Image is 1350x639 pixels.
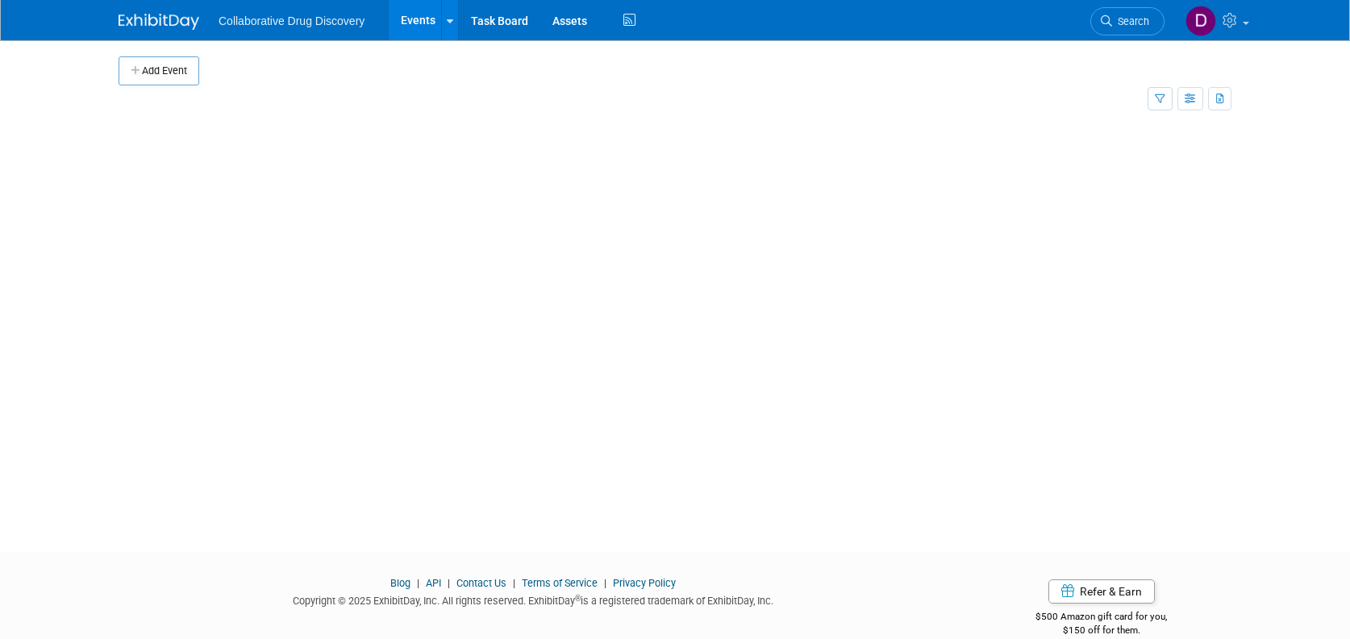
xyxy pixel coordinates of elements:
[456,577,506,589] a: Contact Us
[1090,7,1165,35] a: Search
[509,577,519,589] span: |
[426,577,441,589] a: API
[119,56,199,85] button: Add Event
[600,577,610,589] span: |
[119,14,199,30] img: ExhibitDay
[413,577,423,589] span: |
[1185,6,1216,36] img: Daniel Castro
[613,577,676,589] a: Privacy Policy
[219,15,365,27] span: Collaborative Drug Discovery
[1048,579,1155,604] a: Refer & Earn
[444,577,454,589] span: |
[1112,15,1149,27] span: Search
[972,624,1232,637] div: $150 off for them.
[119,590,948,608] div: Copyright © 2025 ExhibitDay, Inc. All rights reserved. ExhibitDay is a registered trademark of Ex...
[522,577,598,589] a: Terms of Service
[390,577,410,589] a: Blog
[972,600,1232,637] div: $500 Amazon gift card for you,
[575,594,581,603] sup: ®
